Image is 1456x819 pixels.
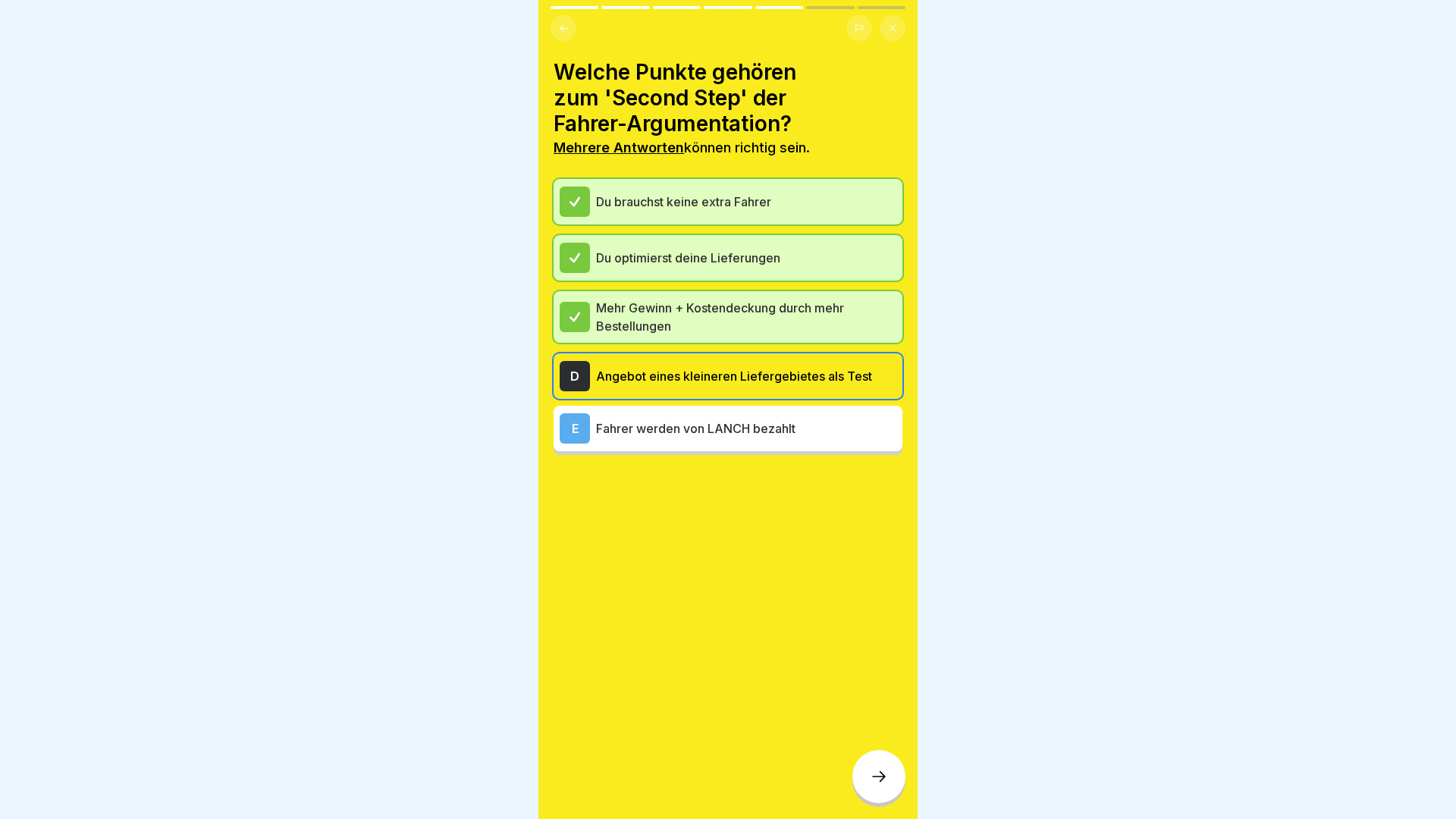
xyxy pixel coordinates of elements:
p: Angebot eines kleineren Liefergebietes als Test [596,367,896,385]
p: Du brauchst keine extra Fahrer [596,193,896,211]
p: Mehr Gewinn + Kostendeckung durch mehr Bestellungen [596,299,896,335]
p: Fahrer werden von LANCH bezahlt [596,419,896,438]
p: können richtig sein. [554,140,902,156]
b: Mehrere Antworten [554,140,684,155]
div: E [560,413,590,444]
p: Du optimierst deine Lieferungen [596,249,896,267]
div: D [560,361,590,391]
h4: Welche Punkte gehören zum 'Second Step' der Fahrer-Argumentation? [554,59,902,136]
